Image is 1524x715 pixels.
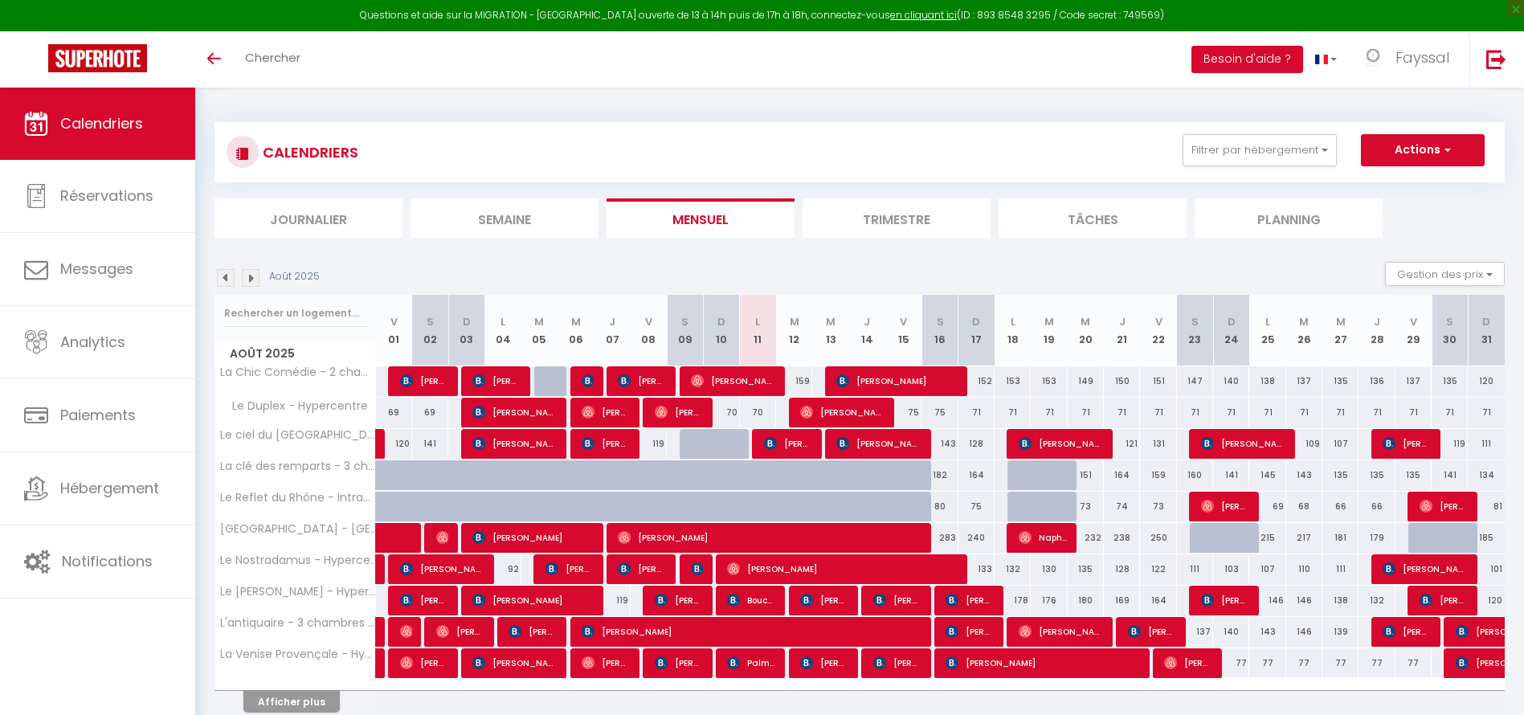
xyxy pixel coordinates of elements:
div: 217 [1286,523,1322,553]
div: 77 [1359,648,1395,678]
span: Calendriers [60,113,143,133]
div: 164 [1140,586,1176,615]
abbr: M [534,314,544,329]
div: 77 [1286,648,1322,678]
span: [PERSON_NAME] [836,366,957,396]
div: 135 [1068,554,1104,584]
div: 232 [1068,523,1104,553]
div: 77 [1213,648,1249,678]
button: Afficher plus [243,691,340,713]
span: [PERSON_NAME] [1201,428,1285,459]
div: 147 [1177,366,1213,396]
abbr: L [1265,314,1270,329]
div: 71 [1177,398,1213,427]
div: 81 [1468,492,1505,521]
div: 164 [958,460,995,490]
abbr: M [571,314,581,329]
th: 03 [448,295,484,366]
th: 09 [667,295,703,366]
span: Hébergement [60,478,159,498]
span: [PERSON_NAME] [946,648,1138,678]
div: 138 [1249,366,1285,396]
span: [PERSON_NAME] [PERSON_NAME] [873,648,921,678]
li: Mensuel [607,198,795,238]
div: 176 [1031,586,1067,615]
abbr: D [717,314,725,329]
th: 18 [995,295,1031,366]
div: 179 [1359,523,1395,553]
span: [PERSON_NAME] [1128,616,1176,647]
div: 130 [1031,554,1067,584]
th: 10 [703,295,739,366]
div: 133 [958,554,995,584]
abbr: M [826,314,836,329]
div: 169 [1104,586,1140,615]
span: [PERSON_NAME] [1383,554,1467,584]
div: 159 [776,366,812,396]
th: 11 [740,295,776,366]
span: Chercher [245,49,300,66]
img: logout [1486,49,1506,69]
div: 73 [1140,492,1176,521]
span: [PERSON_NAME] [727,554,956,584]
th: 05 [521,295,558,366]
abbr: S [937,314,944,329]
abbr: M [1299,314,1309,329]
span: [PERSON_NAME] [472,585,593,615]
abbr: S [1191,314,1199,329]
div: 238 [1104,523,1140,553]
span: [PERSON_NAME] [1201,585,1249,615]
abbr: D [1228,314,1236,329]
span: [PERSON_NAME] [1383,616,1431,647]
span: [PERSON_NAME] [1019,616,1103,647]
div: 66 [1359,492,1395,521]
div: 71 [1432,398,1468,427]
div: 71 [1395,398,1432,427]
div: 143 [1249,617,1285,647]
span: [PERSON_NAME] [1383,428,1431,459]
th: 31 [1468,295,1505,366]
abbr: M [1081,314,1090,329]
span: [PERSON_NAME] [691,366,775,396]
div: 181 [1322,523,1359,553]
abbr: L [755,314,760,329]
abbr: J [864,314,870,329]
th: 30 [1432,295,1468,366]
span: [PERSON_NAME] [800,648,848,678]
div: 146 [1286,617,1322,647]
div: 159 [1140,460,1176,490]
div: 180 [1068,586,1104,615]
div: 77 [1249,648,1285,678]
th: 27 [1322,295,1359,366]
div: 119 [1432,429,1468,459]
span: Messages [60,259,133,279]
div: 77 [1395,648,1432,678]
span: [PERSON_NAME] [472,366,521,396]
span: Le Reflet du Rhône - Intramuros [218,492,378,504]
a: en cliquant ici [890,8,957,22]
div: 140 [1213,617,1249,647]
span: [PERSON_NAME] [618,554,666,584]
span: Paiements [60,405,136,425]
div: 71 [1359,398,1395,427]
div: 153 [995,366,1031,396]
li: Tâches [999,198,1187,238]
div: 103 [1213,554,1249,584]
div: 111 [1322,554,1359,584]
div: 75 [885,398,921,427]
div: 143 [921,429,958,459]
th: 08 [631,295,667,366]
span: [PERSON_NAME] [472,397,557,427]
a: ... Fayssal [1349,31,1469,88]
div: 141 [1432,460,1468,490]
th: 29 [1395,295,1432,366]
div: 101 [1468,554,1505,584]
span: [PERSON_NAME] [1164,648,1212,678]
div: 71 [1286,398,1322,427]
span: [PERSON_NAME] [1201,491,1249,521]
div: 71 [1140,398,1176,427]
div: 71 [1213,398,1249,427]
div: 109 [1286,429,1322,459]
abbr: V [1155,314,1162,329]
span: [PERSON_NAME] [436,616,484,647]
